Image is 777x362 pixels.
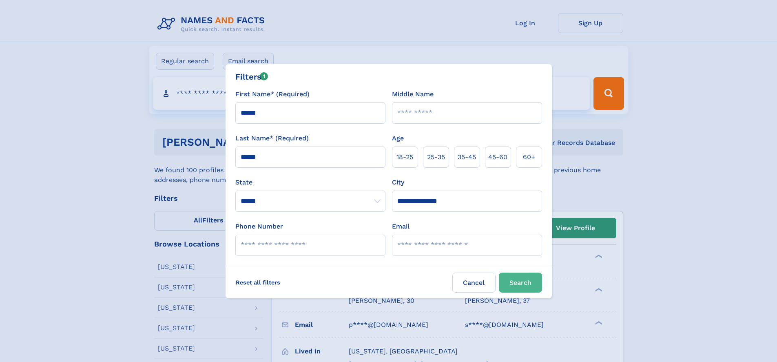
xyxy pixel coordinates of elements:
[230,273,286,292] label: Reset all filters
[235,178,385,187] label: State
[235,222,283,231] label: Phone Number
[452,273,496,293] label: Cancel
[396,152,413,162] span: 18‑25
[458,152,476,162] span: 35‑45
[392,89,434,99] label: Middle Name
[488,152,507,162] span: 45‑60
[235,89,310,99] label: First Name* (Required)
[427,152,445,162] span: 25‑35
[392,222,410,231] label: Email
[235,133,309,143] label: Last Name* (Required)
[235,71,268,83] div: Filters
[392,133,404,143] label: Age
[499,273,542,293] button: Search
[523,152,535,162] span: 60+
[392,178,404,187] label: City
